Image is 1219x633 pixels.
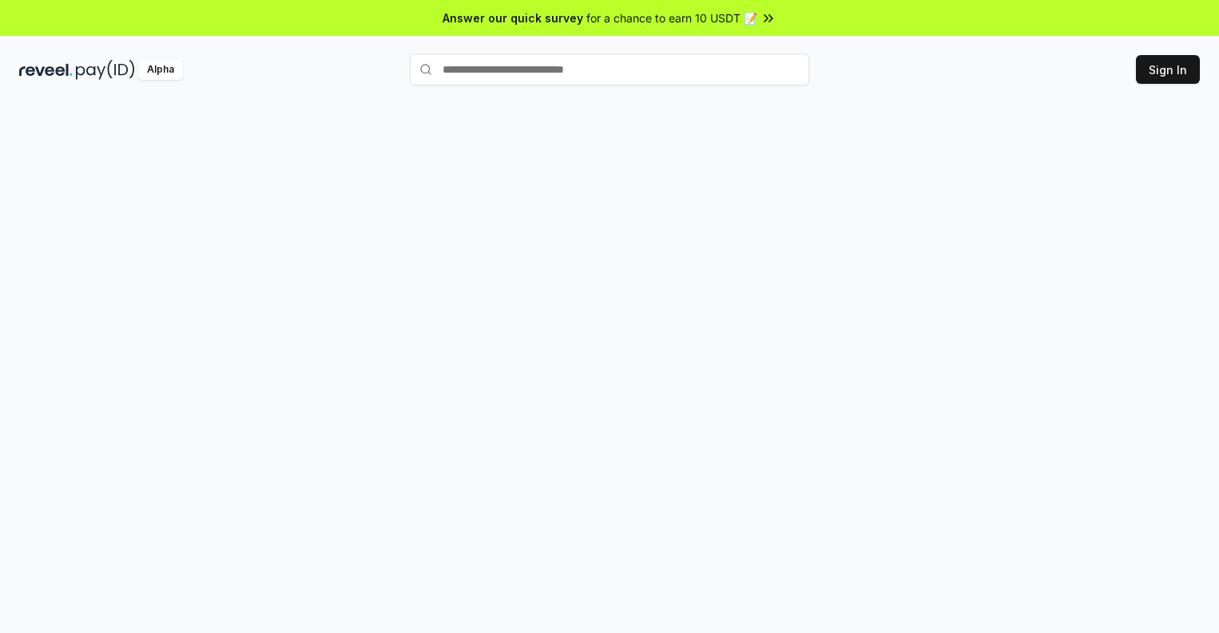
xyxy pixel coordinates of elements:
[19,60,73,80] img: reveel_dark
[443,10,583,26] span: Answer our quick survey
[1136,55,1200,84] button: Sign In
[76,60,135,80] img: pay_id
[586,10,757,26] span: for a chance to earn 10 USDT 📝
[138,60,183,80] div: Alpha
